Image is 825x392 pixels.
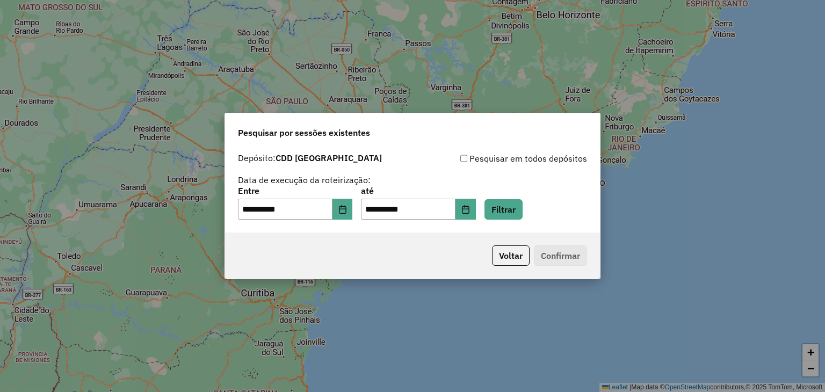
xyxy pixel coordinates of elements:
button: Voltar [492,245,530,266]
button: Filtrar [484,199,523,220]
label: Data de execução da roteirização: [238,173,371,186]
button: Choose Date [455,199,476,220]
label: até [361,184,475,197]
strong: CDD [GEOGRAPHIC_DATA] [276,153,382,163]
label: Entre [238,184,352,197]
label: Depósito: [238,151,382,164]
span: Pesquisar por sessões existentes [238,126,370,139]
div: Pesquisar em todos depósitos [412,152,587,165]
button: Choose Date [332,199,353,220]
